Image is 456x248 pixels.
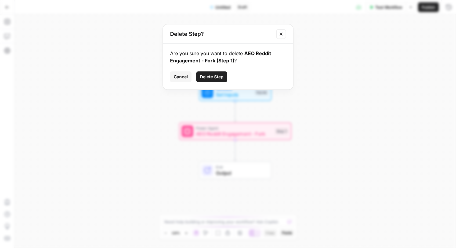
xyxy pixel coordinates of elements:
span: Cancel [174,74,188,80]
span: Delete Step [200,74,223,80]
div: Are you sure you want to delete ? [170,50,286,64]
button: Cancel [170,71,192,82]
button: Close modal [276,29,286,39]
h2: Delete Step? [170,30,273,38]
button: Delete Step [196,71,227,82]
